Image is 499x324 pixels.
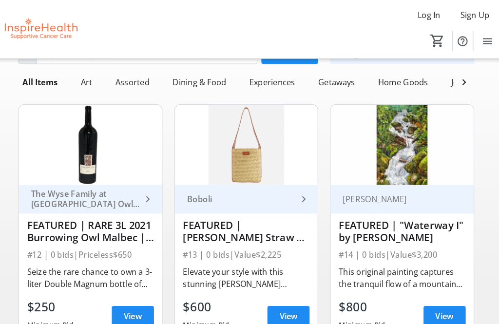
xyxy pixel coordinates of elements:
div: Art [85,70,104,90]
div: $250 [37,289,82,307]
img: InspireHealth Supportive Cancer Care's Logo [6,4,93,53]
button: Sign Up [449,7,493,22]
span: View [433,301,451,313]
button: Log In [408,7,445,22]
div: #12 | 0 bids | Priceless $650 [37,241,159,254]
span: View [282,301,299,313]
div: $800 [339,289,384,307]
mat-icon: keyboard_arrow_right [148,188,160,199]
button: Cart [426,31,443,48]
div: #14 | 0 bids | Value $3,200 [339,241,462,254]
mat-icon: keyboard_arrow_right [299,188,311,199]
a: View [422,297,462,317]
div: Seize the rare chance to own a 3-liter Double Magnum bottle of Burrowing Owl Estate Winery’s 2021... [37,258,159,282]
div: FEATURED | "Waterway I" by [PERSON_NAME] [339,213,462,237]
div: This original painting captures the tranquil flow of a mountain stream as it winds through a lush... [339,258,462,282]
div: FEATURED | [PERSON_NAME] Straw & Leather Handbag | Boboli Retail Group [188,213,311,237]
div: The Wyse Family at [GEOGRAPHIC_DATA] Owl Estate Winery [37,184,148,203]
a: View [119,297,160,317]
span: View [131,301,148,313]
div: #13 | 0 bids | Value $2,225 [188,241,311,254]
div: Boboli [188,189,299,198]
span: Sign Up [457,9,485,20]
div: Experiences [249,70,301,90]
button: Menu [474,30,493,50]
img: FEATURED | Giambattista Valli Straw & Leather Handbag | Boboli Retail Group [180,102,319,180]
div: Elevate your style with this stunning [PERSON_NAME] designer handbag, blending timeless elegance ... [188,258,311,282]
div: [PERSON_NAME] [339,189,450,198]
span: Log In [416,9,438,20]
div: Jewellery [444,70,484,90]
div: FEATURED | RARE 3L 2021 Burrowing Owl Malbec | Priceless [37,213,159,237]
a: View [270,297,311,317]
div: Home Goods [373,70,430,90]
button: Help [450,30,469,50]
img: FEATURED | "Waterway I" by Warren Goodman [331,102,470,180]
button: Filter [264,43,319,62]
div: $600 [188,289,233,307]
img: FEATURED | RARE 3L 2021 Burrowing Owl Malbec | Priceless [29,102,167,180]
a: Boboli [180,180,319,208]
div: All Items [28,70,70,90]
a: The Wyse Family at [GEOGRAPHIC_DATA] Owl Estate Winery [29,180,167,208]
div: Dining & Food [174,70,234,90]
div: Assorted [118,70,159,90]
div: Getaways [315,70,359,90]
